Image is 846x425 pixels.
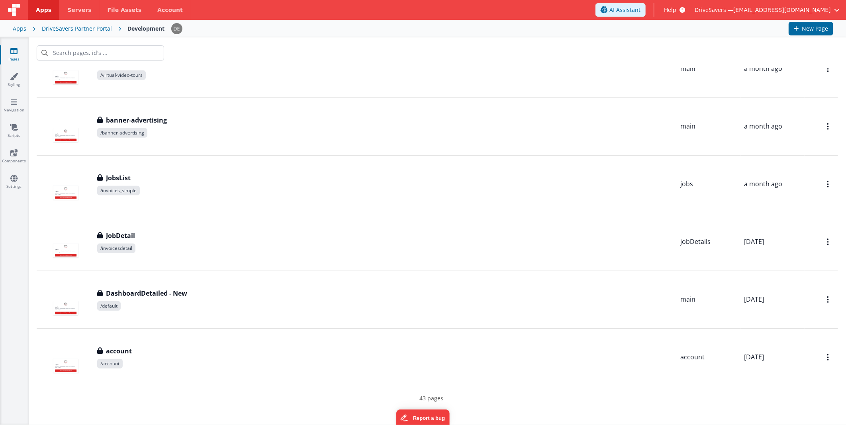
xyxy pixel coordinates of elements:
[127,25,164,33] div: Development
[680,237,738,246] div: jobDetails
[609,6,640,14] span: AI Assistant
[680,295,738,304] div: main
[733,6,831,14] span: [EMAIL_ADDRESS][DOMAIN_NAME]
[97,186,140,195] span: /invoices_simple
[108,6,142,14] span: File Assets
[822,291,835,308] button: Options
[97,244,135,253] span: /invoicesdetail
[106,231,135,240] h3: JobDetail
[744,122,782,131] span: a month ago
[37,45,164,60] input: Search pages, id's ...
[97,128,147,138] span: /banner-advertising
[680,353,738,362] div: account
[595,3,646,17] button: AI Assistant
[695,6,733,14] span: DriveSavers —
[106,173,131,183] h3: JobsList
[664,6,676,14] span: Help
[680,64,738,73] div: main
[97,359,123,368] span: /account
[67,6,91,14] span: Servers
[106,289,187,298] h3: DashboardDetailed - New
[97,301,121,311] span: /default
[13,25,26,33] div: Apps
[695,6,840,14] button: DriveSavers — [EMAIL_ADDRESS][DOMAIN_NAME]
[171,23,182,34] img: c1374c675423fc74691aaade354d0b4b
[106,346,132,356] h3: account
[97,70,146,80] span: /virtual-video-tours
[744,179,782,188] span: a month ago
[822,234,835,250] button: Options
[744,353,764,361] span: [DATE]
[37,394,826,402] p: 43 pages
[106,115,167,125] h3: banner-advertising
[744,295,764,304] span: [DATE]
[36,6,51,14] span: Apps
[680,179,738,189] div: jobs
[822,349,835,365] button: Options
[822,176,835,192] button: Options
[680,122,738,131] div: main
[789,22,833,35] button: New Page
[42,25,112,33] div: DriveSavers Partner Portal
[744,64,782,73] span: a month ago
[744,237,764,246] span: [DATE]
[822,60,835,77] button: Options
[822,118,835,135] button: Options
